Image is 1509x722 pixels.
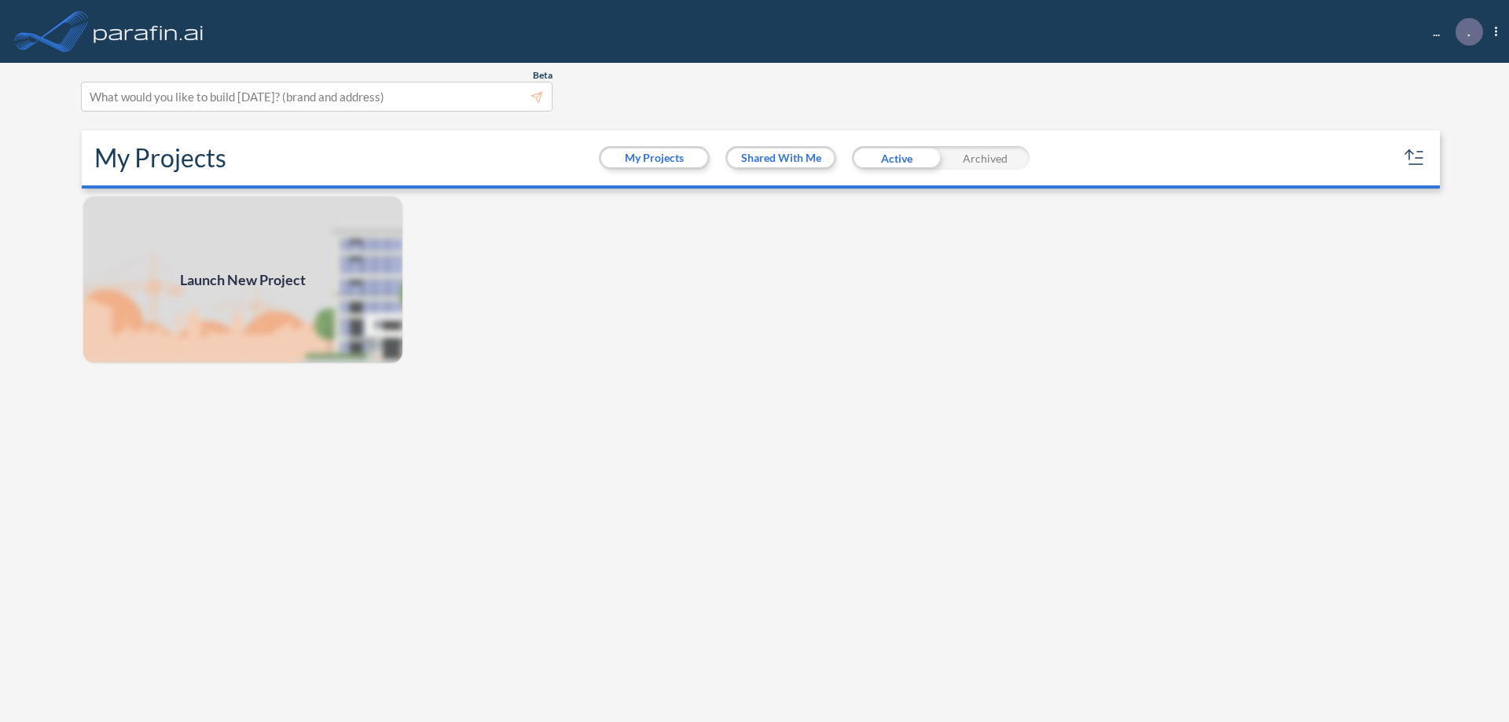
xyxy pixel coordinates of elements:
[728,148,834,167] button: Shared With Me
[941,146,1030,170] div: Archived
[1402,145,1427,170] button: sort
[82,195,404,365] img: add
[180,269,306,291] span: Launch New Project
[94,143,226,173] h2: My Projects
[852,146,941,170] div: Active
[601,148,707,167] button: My Projects
[1467,24,1470,38] p: .
[1409,18,1497,46] div: ...
[533,69,553,82] span: Beta
[82,195,404,365] a: Launch New Project
[90,16,207,47] img: logo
